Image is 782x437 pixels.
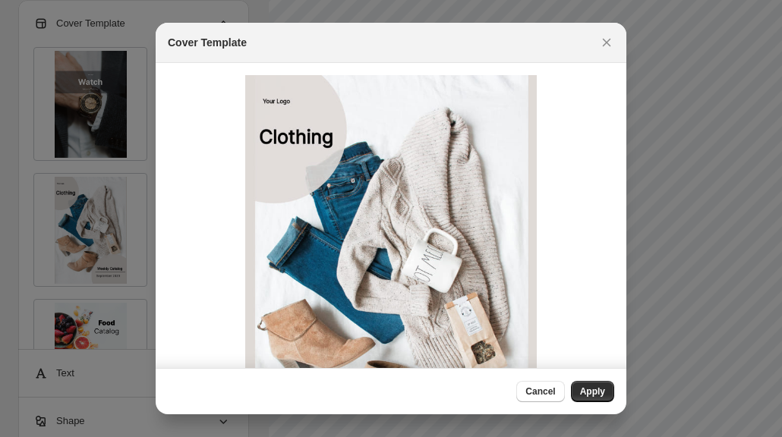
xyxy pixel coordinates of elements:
[516,381,564,402] button: Cancel
[571,381,614,402] button: Apply
[580,385,605,398] span: Apply
[525,385,555,398] span: Cancel
[168,35,247,50] h2: Cover Template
